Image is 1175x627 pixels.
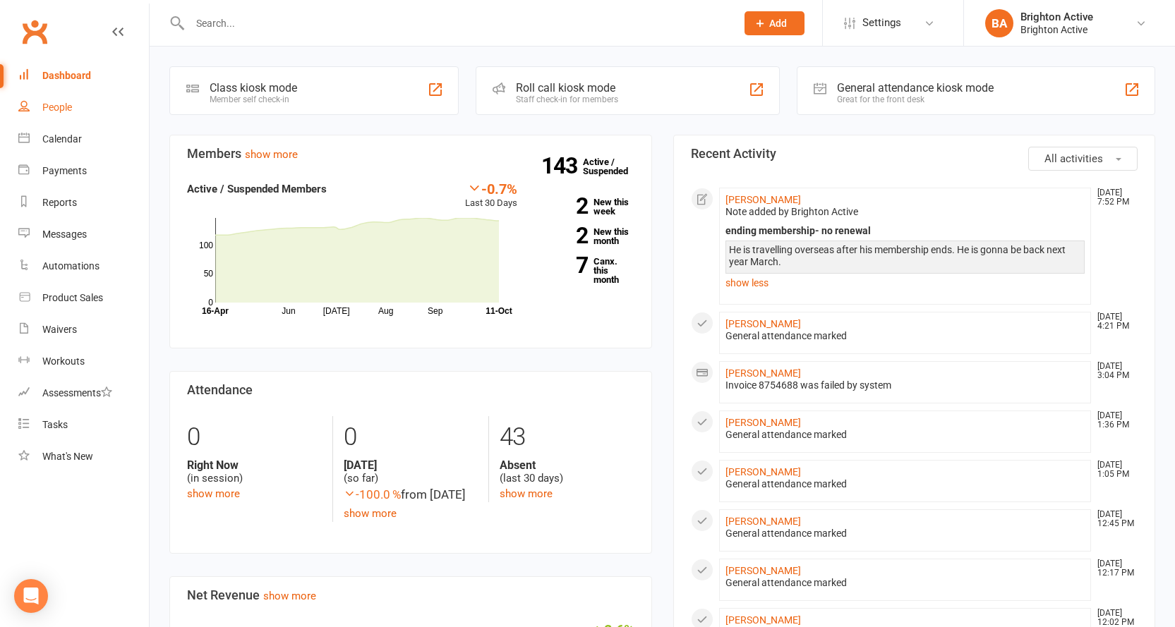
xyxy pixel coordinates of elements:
[725,273,1085,293] a: show less
[725,379,1085,391] div: Invoice 8754688 was failed by system
[500,416,634,458] div: 43
[516,81,618,95] div: Roll call kiosk mode
[344,485,478,504] div: from [DATE]
[42,324,77,335] div: Waivers
[18,346,149,377] a: Workouts
[725,577,1085,589] div: General attendance marked
[42,419,68,430] div: Tasks
[18,123,149,155] a: Calendar
[42,165,87,176] div: Payments
[186,13,726,33] input: Search...
[42,70,91,81] div: Dashboard
[691,147,1138,161] h3: Recent Activity
[344,416,478,458] div: 0
[725,429,1085,441] div: General attendance marked
[42,229,87,240] div: Messages
[18,441,149,473] a: What's New
[42,260,100,272] div: Automations
[538,197,634,216] a: 2New this week
[18,155,149,187] a: Payments
[1020,23,1093,36] div: Brighton Active
[725,516,801,527] a: [PERSON_NAME]
[1028,147,1138,171] button: All activities
[1090,362,1137,380] time: [DATE] 3:04 PM
[344,458,478,472] strong: [DATE]
[725,367,801,379] a: [PERSON_NAME]
[725,318,801,329] a: [PERSON_NAME]
[465,181,517,211] div: Last 30 Days
[1090,461,1137,479] time: [DATE] 1:05 PM
[18,377,149,409] a: Assessments
[541,155,583,176] strong: 143
[18,187,149,219] a: Reports
[1090,188,1137,207] time: [DATE] 7:52 PM
[725,417,801,428] a: [PERSON_NAME]
[1044,152,1103,165] span: All activities
[17,14,52,49] a: Clubworx
[1090,559,1137,578] time: [DATE] 12:17 PM
[42,197,77,208] div: Reports
[344,458,478,485] div: (so far)
[18,60,149,92] a: Dashboard
[583,147,645,186] a: 143Active / Suspended
[42,102,72,113] div: People
[725,206,1085,218] div: Note added by Brighton Active
[210,95,297,104] div: Member self check-in
[14,579,48,613] div: Open Intercom Messenger
[18,219,149,250] a: Messages
[465,181,517,196] div: -0.7%
[263,590,316,602] a: show more
[187,588,634,602] h3: Net Revenue
[500,487,553,500] a: show more
[42,133,82,145] div: Calendar
[725,614,801,626] a: [PERSON_NAME]
[1090,411,1137,430] time: [DATE] 1:36 PM
[985,9,1013,37] div: BA
[1020,11,1093,23] div: Brighton Active
[344,487,401,501] span: -100.0 %
[725,194,801,205] a: [PERSON_NAME]
[516,95,618,104] div: Staff check-in for members
[729,244,1082,268] div: He is travelling overseas after his membership ends. He is gonna be back next year March.
[187,416,322,458] div: 0
[725,225,1085,237] div: ending membership- no renewal
[538,257,634,284] a: 7Canx. this month
[725,466,801,477] a: [PERSON_NAME]
[725,330,1085,342] div: General attendance marked
[725,478,1085,490] div: General attendance marked
[187,487,240,500] a: show more
[837,81,994,95] div: General attendance kiosk mode
[187,183,327,195] strong: Active / Suspended Members
[18,314,149,346] a: Waivers
[745,11,805,35] button: Add
[837,95,994,104] div: Great for the front desk
[725,528,1085,540] div: General attendance marked
[344,507,397,520] a: show more
[500,458,634,485] div: (last 30 days)
[18,250,149,282] a: Automations
[245,148,298,161] a: show more
[538,255,588,276] strong: 7
[1090,510,1137,528] time: [DATE] 12:45 PM
[187,458,322,472] strong: Right Now
[725,565,801,576] a: [PERSON_NAME]
[42,387,112,398] div: Assessments
[1090,609,1137,627] time: [DATE] 12:02 PM
[187,383,634,397] h3: Attendance
[1090,312,1137,331] time: [DATE] 4:21 PM
[18,92,149,123] a: People
[538,195,588,217] strong: 2
[42,451,93,462] div: What's New
[500,458,634,472] strong: Absent
[42,355,85,367] div: Workouts
[538,225,588,246] strong: 2
[187,458,322,485] div: (in session)
[538,227,634,245] a: 2New this month
[18,409,149,441] a: Tasks
[862,7,901,39] span: Settings
[18,282,149,314] a: Product Sales
[187,147,634,161] h3: Members
[42,292,103,303] div: Product Sales
[769,18,787,29] span: Add
[210,81,297,95] div: Class kiosk mode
